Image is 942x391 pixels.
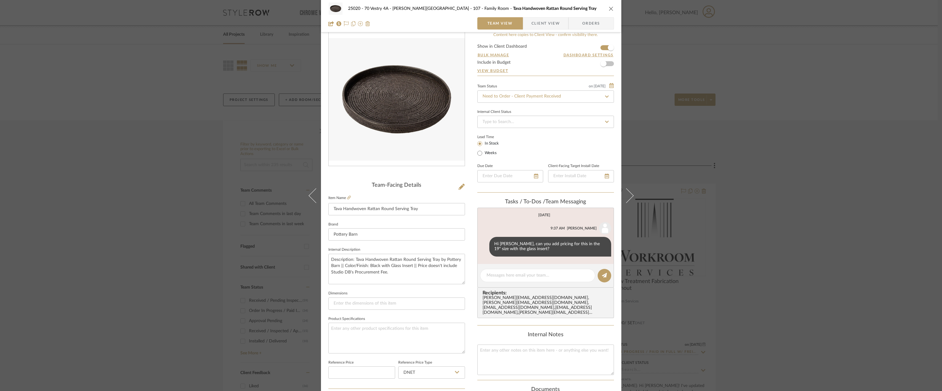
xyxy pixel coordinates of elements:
label: Item Name [328,195,351,201]
label: Internal Description [328,248,360,251]
div: 0 [329,38,465,161]
input: Enter Item Name [328,203,465,215]
div: [DATE] [538,213,550,217]
button: Bulk Manage [477,52,510,58]
div: [PERSON_NAME][EMAIL_ADDRESS][DOMAIN_NAME] , [PERSON_NAME][EMAIL_ADDRESS][DOMAIN_NAME] , [EMAIL_AD... [483,296,611,315]
span: Team View [487,17,513,30]
label: Reference Price [328,361,354,364]
div: team Messaging [477,199,614,205]
span: Tava Handwoven Rattan Round Serving Tray [513,6,596,11]
img: b502a6c8-1866-4644-86b2-e59b410315ca_436x436.jpg [329,38,465,161]
img: Remove from project [365,21,370,26]
div: Team-Facing Details [328,182,465,189]
label: Dimensions [328,292,347,295]
img: user_avatar.png [599,222,611,234]
span: on [589,84,593,88]
span: [DATE] [593,84,606,88]
span: 25020 - 70 Vestry 4A - [PERSON_NAME][GEOGRAPHIC_DATA] [348,6,473,11]
input: Type to Search… [477,90,614,103]
input: Enter Brand [328,228,465,241]
div: Hi [PERSON_NAME], can you add pricing for this in the 19" size with the glass insert? [489,237,611,257]
mat-radio-group: Select item type [477,140,509,157]
input: Enter Install Date [548,170,614,182]
a: View Budget [477,68,614,73]
div: Internal Client Status [477,110,511,114]
button: close [608,6,614,11]
div: [PERSON_NAME] [567,225,597,231]
label: In Stock [483,141,499,146]
img: b502a6c8-1866-4644-86b2-e59b410315ca_48x40.jpg [328,2,343,15]
label: Lead Time [477,134,509,140]
span: Orders [575,17,607,30]
button: Dashboard Settings [563,52,614,58]
label: Brand [328,223,338,226]
span: 107 - Family Room [473,6,513,11]
label: Weeks [483,150,497,156]
input: Type to Search… [477,116,614,128]
input: Enter Due Date [477,170,543,182]
label: Due Date [477,165,493,168]
div: Content here copies to Client View - confirm visibility there. [477,32,614,38]
input: Enter the dimensions of this item [328,297,465,310]
span: Tasks / To-Dos / [505,199,545,205]
div: Team Status [477,85,497,88]
div: Internal Notes [477,332,614,338]
span: Recipients: [483,290,611,296]
label: Client-Facing Target Install Date [548,165,599,168]
span: Client View [531,17,560,30]
label: Reference Price Type [398,361,432,364]
div: 9:37 AM [551,225,565,231]
label: Product Specifications [328,317,365,321]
